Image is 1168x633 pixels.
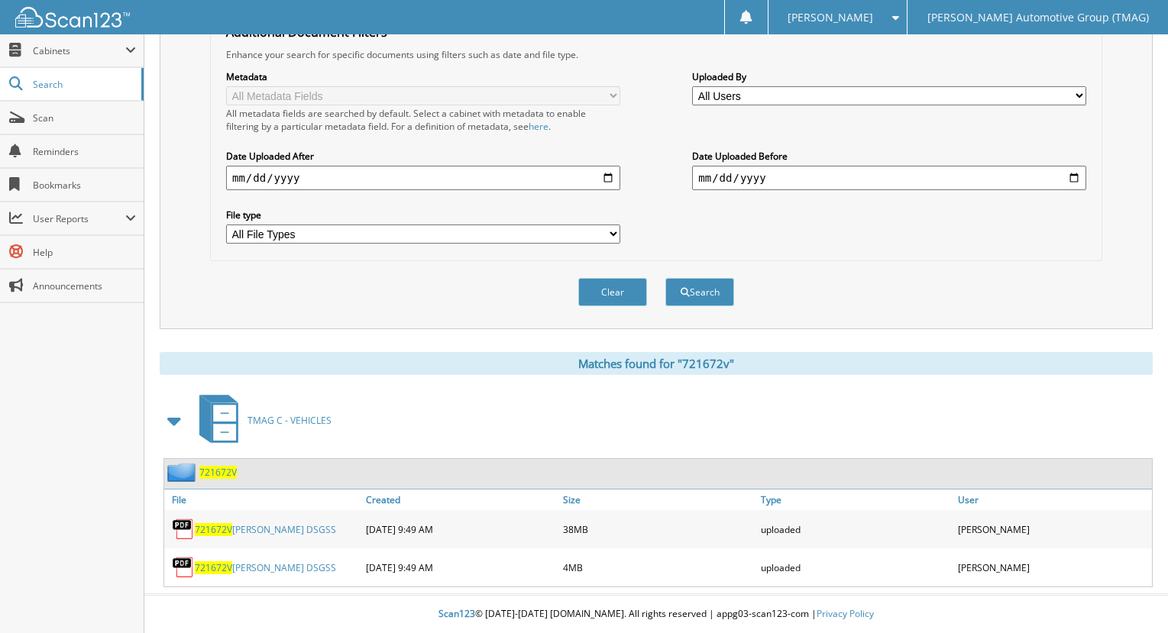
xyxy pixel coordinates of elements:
[362,552,560,583] div: [DATE] 9:49 AM
[160,352,1153,375] div: Matches found for "721672v"
[559,489,757,510] a: Size
[757,514,955,544] div: uploaded
[33,279,136,292] span: Announcements
[665,278,734,306] button: Search
[692,166,1086,190] input: end
[954,489,1152,510] a: User
[226,166,620,190] input: start
[218,48,1094,61] div: Enhance your search for specific documents using filters such as date and file type.
[1092,560,1168,633] iframe: Chat Widget
[362,514,560,544] div: [DATE] 9:49 AM
[33,111,136,124] span: Scan
[144,596,1168,633] div: © [DATE]-[DATE] [DOMAIN_NAME]. All rights reserved | appg03-scan123-com |
[757,489,955,510] a: Type
[195,561,232,574] span: 721672V
[927,13,1149,22] span: [PERSON_NAME] Automotive Group (TMAG)
[692,150,1086,163] label: Date Uploaded Before
[529,120,548,133] a: here
[172,556,195,579] img: PDF.png
[226,107,620,133] div: All metadata fields are searched by default. Select a cabinet with metadata to enable filtering b...
[226,150,620,163] label: Date Uploaded After
[248,414,332,427] span: TMAG C - VEHICLES
[195,561,336,574] a: 721672V[PERSON_NAME] DSGSS
[164,489,362,510] a: File
[559,552,757,583] div: 4MB
[33,179,136,192] span: Bookmarks
[438,607,475,620] span: Scan123
[692,70,1086,83] label: Uploaded By
[33,44,125,57] span: Cabinets
[195,523,232,536] span: 721672V
[33,246,136,259] span: Help
[559,514,757,544] div: 38MB
[226,208,620,221] label: File type
[33,78,134,91] span: Search
[172,518,195,541] img: PDF.png
[33,212,125,225] span: User Reports
[33,145,136,158] span: Reminders
[15,7,130,27] img: scan123-logo-white.svg
[199,466,237,479] a: 721672V
[954,552,1152,583] div: [PERSON_NAME]
[757,552,955,583] div: uploaded
[578,278,647,306] button: Clear
[362,489,560,510] a: Created
[226,70,620,83] label: Metadata
[788,13,873,22] span: [PERSON_NAME]
[190,390,332,451] a: TMAG C - VEHICLES
[195,523,336,536] a: 721672V[PERSON_NAME] DSGSS
[167,463,199,482] img: folder2.png
[954,514,1152,544] div: [PERSON_NAME]
[817,607,874,620] a: Privacy Policy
